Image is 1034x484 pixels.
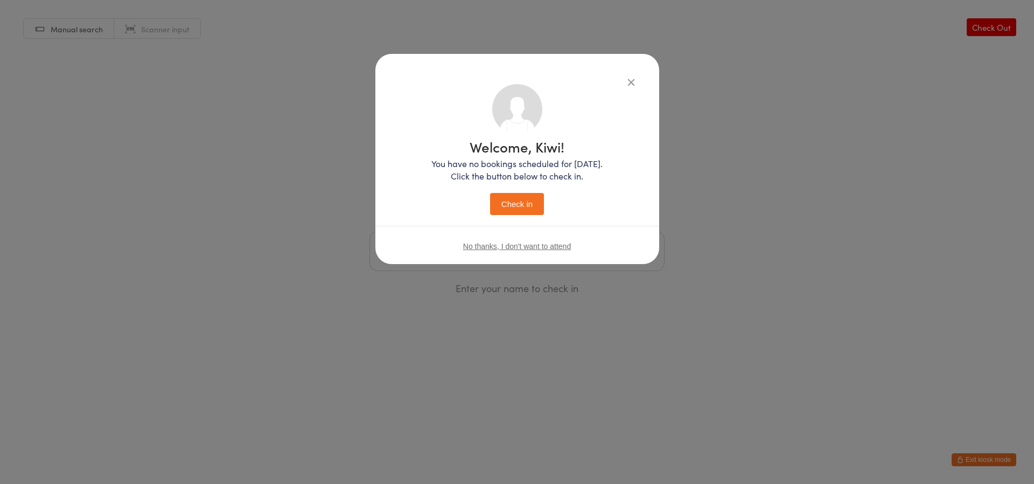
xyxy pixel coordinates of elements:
p: You have no bookings scheduled for [DATE]. Click the button below to check in. [431,157,603,182]
h1: Welcome, Kiwi! [431,140,603,154]
button: Check in [490,193,544,215]
img: no_photo.png [492,84,542,134]
button: No thanks, I don't want to attend [463,242,571,251]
